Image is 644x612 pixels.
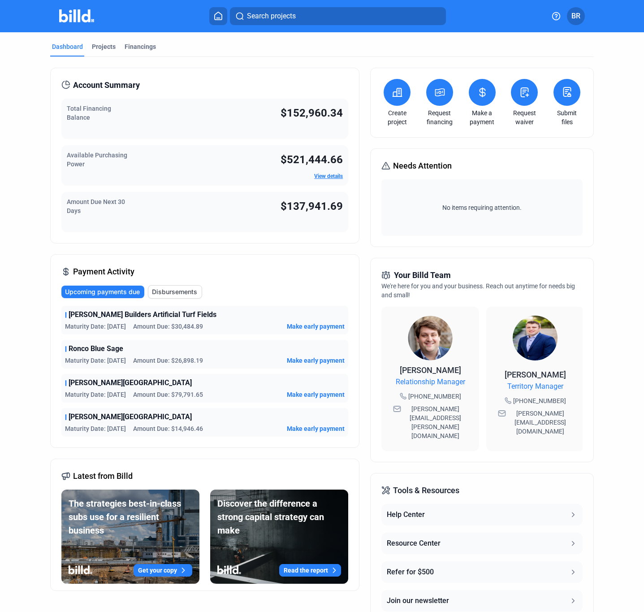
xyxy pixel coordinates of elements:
[314,173,343,179] a: View details
[69,378,192,388] span: [PERSON_NAME][GEOGRAPHIC_DATA]
[61,286,144,298] button: Upcoming payments due
[287,424,345,433] button: Make early payment
[396,377,465,387] span: Relationship Manager
[65,390,126,399] span: Maturity Date: [DATE]
[247,11,296,22] span: Search projects
[393,484,459,497] span: Tools & Resources
[513,316,558,360] img: Territory Manager
[133,356,203,365] span: Amount Due: $26,898.19
[92,42,116,51] div: Projects
[387,567,434,577] div: Refer for $500
[508,409,572,436] span: [PERSON_NAME][EMAIL_ADDRESS][DOMAIN_NAME]
[134,564,192,577] button: Get your copy
[69,309,216,320] span: [PERSON_NAME] Builders Artificial Turf Fields
[65,424,126,433] span: Maturity Date: [DATE]
[403,404,467,440] span: [PERSON_NAME][EMAIL_ADDRESS][PERSON_NAME][DOMAIN_NAME]
[381,109,413,126] a: Create project
[381,504,583,525] button: Help Center
[507,381,563,392] span: Territory Manager
[67,198,125,214] span: Amount Due Next 30 Days
[69,497,192,537] div: The strategies best-in-class subs use for a resilient business
[387,509,425,520] div: Help Center
[133,424,203,433] span: Amount Due: $14,946.46
[217,497,341,537] div: Discover the difference a strong capital strategy can make
[65,287,140,296] span: Upcoming payments due
[467,109,498,126] a: Make a payment
[65,356,126,365] span: Maturity Date: [DATE]
[67,152,127,168] span: Available Purchasing Power
[424,109,455,126] a: Request financing
[387,595,449,606] div: Join our newsletter
[571,11,580,22] span: BR
[408,392,461,401] span: [PHONE_NUMBER]
[287,322,345,331] button: Make early payment
[381,561,583,583] button: Refer for $500
[230,7,446,25] button: Search projects
[148,285,202,299] button: Disbursements
[279,564,341,577] button: Read the report
[385,203,579,212] span: No items requiring attention.
[281,153,343,166] span: $521,444.66
[513,396,566,405] span: [PHONE_NUMBER]
[59,9,95,22] img: Billd Company Logo
[509,109,540,126] a: Request waiver
[65,322,126,331] span: Maturity Date: [DATE]
[400,365,461,375] span: [PERSON_NAME]
[73,470,133,482] span: Latest from Billd
[281,200,343,213] span: $137,941.69
[52,42,83,51] div: Dashboard
[381,533,583,554] button: Resource Center
[393,160,452,172] span: Needs Attention
[152,287,197,296] span: Disbursements
[69,343,123,354] span: Ronco Blue Sage
[287,356,345,365] button: Make early payment
[387,538,441,549] div: Resource Center
[408,316,453,360] img: Relationship Manager
[133,322,203,331] span: Amount Due: $30,484.89
[133,390,203,399] span: Amount Due: $79,791.65
[394,269,451,282] span: Your Billd Team
[567,7,585,25] button: BR
[73,79,140,91] span: Account Summary
[125,42,156,51] div: Financings
[381,282,575,299] span: We're here for you and your business. Reach out anytime for needs big and small!
[69,412,192,422] span: [PERSON_NAME][GEOGRAPHIC_DATA]
[381,590,583,612] button: Join our newsletter
[505,370,566,379] span: [PERSON_NAME]
[73,265,134,278] span: Payment Activity
[287,390,345,399] button: Make early payment
[551,109,583,126] a: Submit files
[281,107,343,119] span: $152,960.34
[67,105,111,121] span: Total Financing Balance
